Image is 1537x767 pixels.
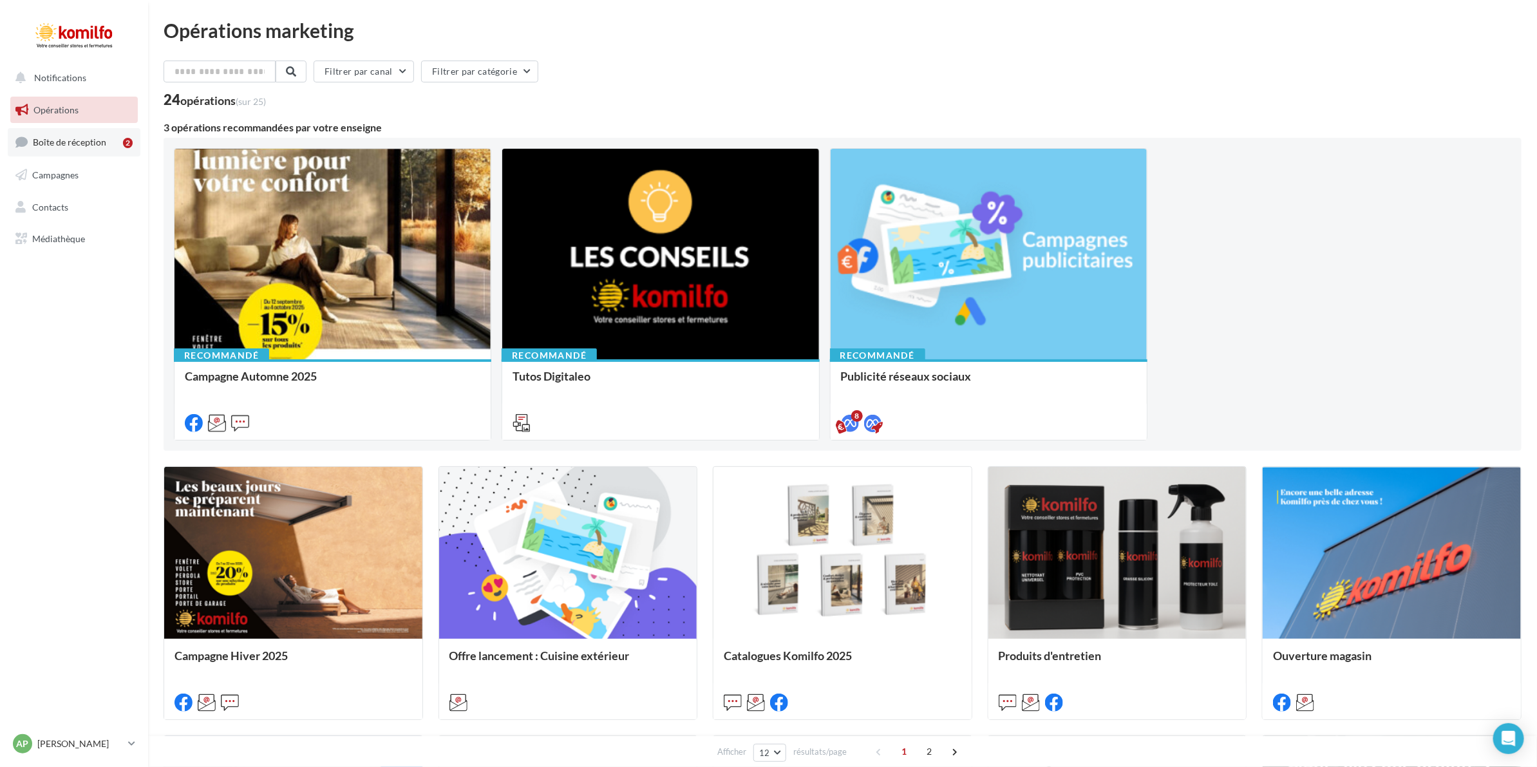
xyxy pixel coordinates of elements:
div: 24 [164,93,266,107]
span: AP [17,737,29,750]
div: opérations [180,95,266,106]
div: Recommandé [830,348,925,363]
span: Notifications [34,72,86,83]
button: 12 [753,744,786,762]
span: Contacts [32,201,68,212]
div: Produits d'entretien [999,649,1236,675]
div: Recommandé [502,348,597,363]
div: Opérations marketing [164,21,1522,40]
span: Campagnes [32,169,79,180]
a: Contacts [8,194,140,221]
div: Ouverture magasin [1273,649,1511,675]
span: Opérations [33,104,79,115]
a: Médiathèque [8,225,140,252]
button: Filtrer par canal [314,61,414,82]
a: AP [PERSON_NAME] [10,732,138,756]
button: Filtrer par catégorie [421,61,538,82]
a: Opérations [8,97,140,124]
div: Open Intercom Messenger [1493,723,1524,754]
button: Notifications [8,64,135,91]
div: 2 [123,138,133,148]
div: 8 [851,410,863,422]
div: Campagne Automne 2025 [185,370,480,395]
div: Campagne Hiver 2025 [174,649,412,675]
span: 2 [919,741,940,762]
div: Publicité réseaux sociaux [841,370,1136,395]
span: Boîte de réception [33,137,106,147]
span: Afficher [717,746,746,758]
div: Tutos Digitaleo [513,370,808,395]
span: 12 [759,748,770,758]
p: [PERSON_NAME] [37,737,123,750]
span: Médiathèque [32,233,85,244]
span: 1 [894,741,915,762]
div: Catalogues Komilfo 2025 [724,649,961,675]
span: (sur 25) [236,96,266,107]
span: résultats/page [793,746,847,758]
div: 3 opérations recommandées par votre enseigne [164,122,1522,133]
div: Recommandé [174,348,269,363]
a: Campagnes [8,162,140,189]
div: Offre lancement : Cuisine extérieur [449,649,687,675]
a: Boîte de réception2 [8,128,140,156]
